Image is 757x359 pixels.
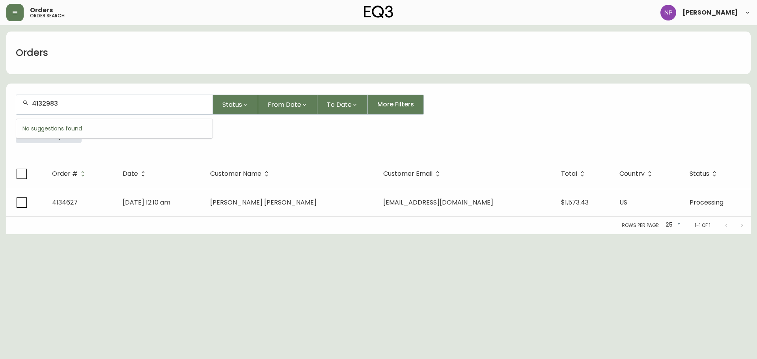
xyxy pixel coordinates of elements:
span: 4134627 [52,198,78,207]
input: Search [32,100,206,107]
span: Customer Email [383,171,433,176]
p: Rows per page: [622,222,659,229]
div: 25 [662,219,682,232]
span: [PERSON_NAME] [PERSON_NAME] [210,198,317,207]
button: More Filters [368,95,424,115]
span: Date [123,170,148,177]
img: 50f1e64a3f95c89b5c5247455825f96f [660,5,676,20]
button: Status [213,95,258,115]
span: Status [222,100,242,110]
span: Country [619,170,655,177]
span: Status [690,170,720,177]
span: [EMAIL_ADDRESS][DOMAIN_NAME] [383,198,493,207]
span: To Date [327,100,352,110]
button: From Date [258,95,317,115]
span: $1,573.43 [561,198,589,207]
span: Processing [690,198,723,207]
h1: Orders [16,46,48,60]
span: Order # [52,171,78,176]
span: Country [619,171,645,176]
span: [PERSON_NAME] [682,9,738,16]
span: Customer Email [383,170,443,177]
span: Total [561,170,587,177]
span: More Filters [377,100,414,109]
h5: order search [30,13,65,18]
span: [DATE] 12:10 am [123,198,170,207]
button: To Date [317,95,368,115]
span: Customer Name [210,171,261,176]
img: logo [364,6,393,18]
span: Orders [30,7,53,13]
span: Customer Name [210,170,272,177]
span: Order # [52,170,88,177]
span: Total [561,171,577,176]
div: No suggestions found [16,119,213,138]
span: From Date [268,100,301,110]
span: Status [690,171,709,176]
span: Date [123,171,138,176]
p: 1-1 of 1 [695,222,710,229]
span: US [619,198,627,207]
